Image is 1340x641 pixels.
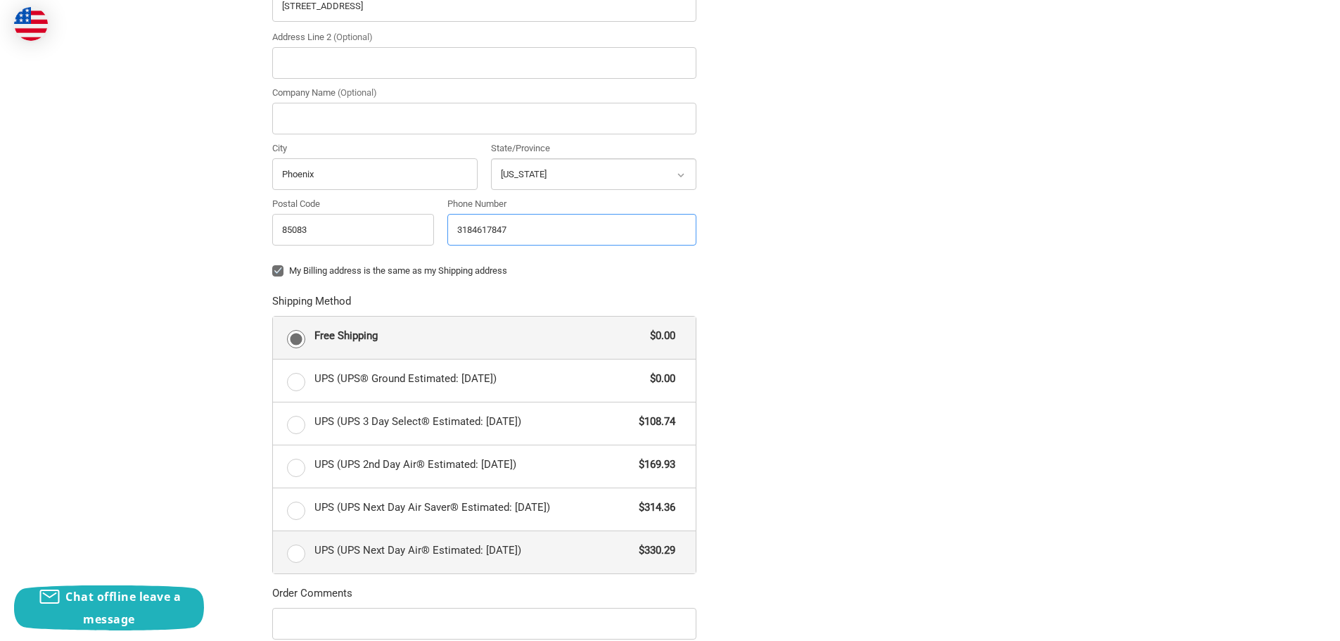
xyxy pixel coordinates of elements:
button: Chat offline leave a message [14,585,204,630]
legend: Shipping Method [272,293,351,316]
span: $0.00 [643,371,675,387]
span: Free Shipping [314,328,644,344]
legend: Order Comments [272,585,352,608]
span: UPS (UPS Next Day Air Saver® Estimated: [DATE]) [314,500,632,516]
label: City [272,141,478,156]
small: (Optional) [333,32,373,42]
label: Address Line 2 [272,30,696,44]
span: $330.29 [632,542,675,559]
span: UPS (UPS® Ground Estimated: [DATE]) [314,371,644,387]
span: $169.93 [632,457,675,473]
label: State/Province [491,141,696,156]
label: My Billing address is the same as my Shipping address [272,265,696,277]
span: Chat offline leave a message [65,589,181,627]
img: duty and tax information for United States [14,7,48,41]
label: Phone Number [447,197,696,211]
small: (Optional) [338,87,377,98]
span: UPS (UPS Next Day Air® Estimated: [DATE]) [314,542,632,559]
label: Postal Code [272,197,434,211]
span: UPS (UPS 2nd Day Air® Estimated: [DATE]) [314,457,632,473]
span: UPS (UPS 3 Day Select® Estimated: [DATE]) [314,414,632,430]
span: $314.36 [632,500,675,516]
span: $108.74 [632,414,675,430]
span: $0.00 [643,328,675,344]
label: Company Name [272,86,696,100]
